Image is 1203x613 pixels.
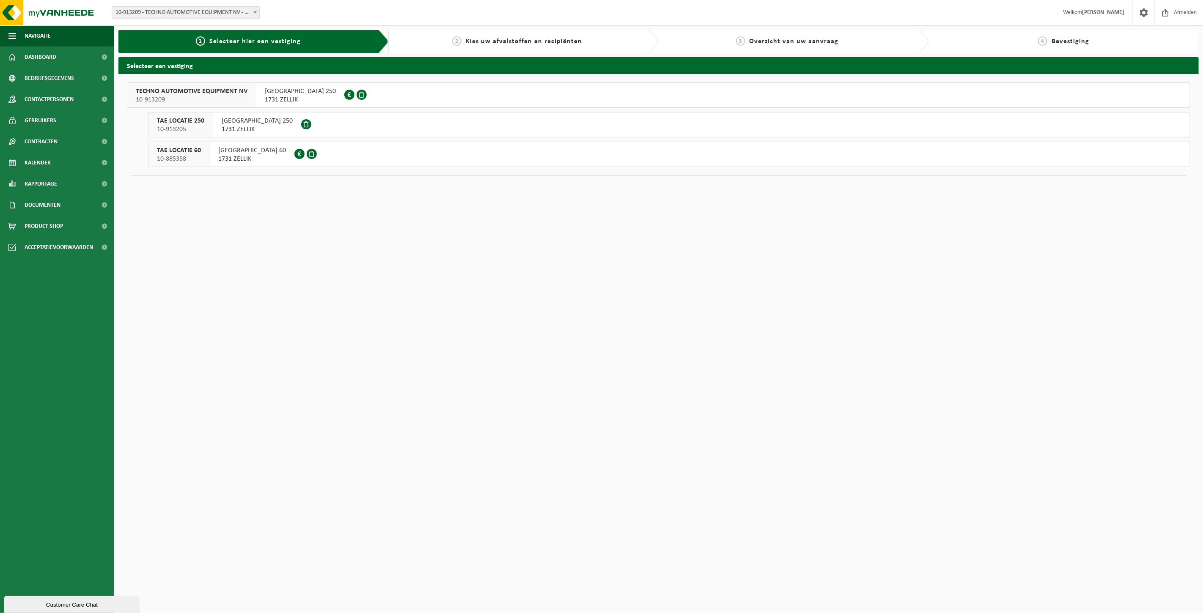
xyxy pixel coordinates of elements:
span: [GEOGRAPHIC_DATA] 250 [265,87,336,96]
span: [GEOGRAPHIC_DATA] 250 [222,117,293,125]
span: Navigatie [25,25,51,47]
span: [GEOGRAPHIC_DATA] 60 [218,146,286,155]
button: TAE LOCATIE 250 10-913205 [GEOGRAPHIC_DATA] 2501731 ZELLIK [148,112,1190,137]
span: Kies uw afvalstoffen en recipiënten [466,38,582,45]
h2: Selecteer een vestiging [118,57,1199,74]
strong: [PERSON_NAME] [1082,9,1124,16]
span: 4 [1038,36,1047,46]
span: Product Shop [25,216,63,237]
span: 1731 ZELLIK [222,125,293,134]
span: Dashboard [25,47,56,68]
span: Rapportage [25,173,57,194]
span: 10-885358 [157,155,201,163]
span: Bedrijfsgegevens [25,68,74,89]
span: Acceptatievoorwaarden [25,237,93,258]
span: 1 [196,36,205,46]
span: Selecteer hier een vestiging [209,38,301,45]
button: TAE LOCATIE 60 10-885358 [GEOGRAPHIC_DATA] 601731 ZELLIK [148,142,1190,167]
span: Bevestiging [1052,38,1089,45]
span: Documenten [25,194,60,216]
span: 2 [452,36,461,46]
span: Gebruikers [25,110,56,131]
span: TECHNO AUTOMOTIVE EQUIPMENT NV [136,87,247,96]
span: Overzicht van uw aanvraag [750,38,839,45]
span: 10-913209 - TECHNO AUTOMOTIVE EQUIPMENT NV - ZELLIK [112,7,259,19]
span: TAE LOCATIE 60 [157,146,201,155]
span: 3 [736,36,745,46]
span: Contracten [25,131,58,152]
span: Contactpersonen [25,89,74,110]
span: TAE LOCATIE 250 [157,117,204,125]
span: 10-913209 [136,96,247,104]
span: 10-913209 - TECHNO AUTOMOTIVE EQUIPMENT NV - ZELLIK [112,6,260,19]
button: TECHNO AUTOMOTIVE EQUIPMENT NV 10-913209 [GEOGRAPHIC_DATA] 2501731 ZELLIK [127,82,1190,108]
span: Kalender [25,152,51,173]
iframe: chat widget [4,594,141,613]
span: 10-913205 [157,125,204,134]
span: 1731 ZELLIK [265,96,336,104]
span: 1731 ZELLIK [218,155,286,163]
